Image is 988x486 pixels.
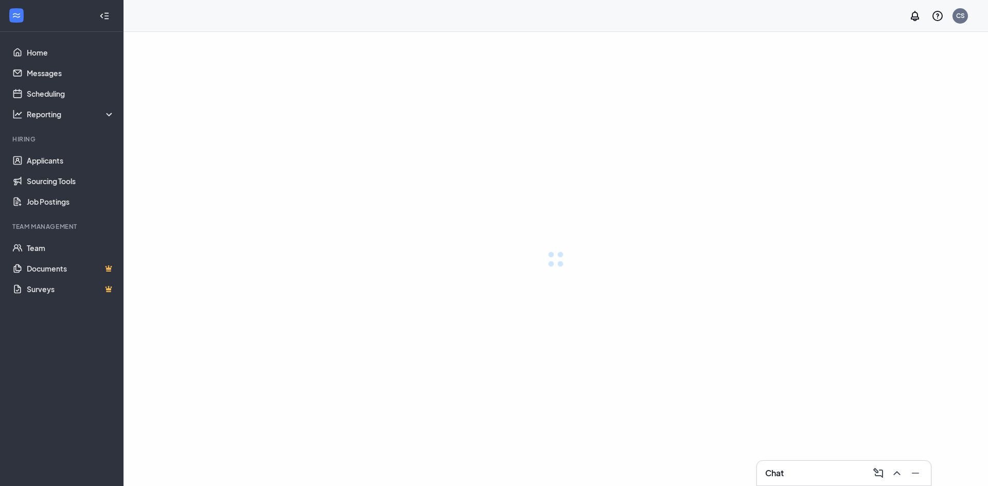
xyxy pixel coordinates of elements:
[99,11,110,21] svg: Collapse
[909,10,921,22] svg: Notifications
[888,465,904,481] button: ChevronUp
[906,465,923,481] button: Minimize
[27,63,115,83] a: Messages
[27,42,115,63] a: Home
[12,135,113,143] div: Hiring
[27,171,115,191] a: Sourcing Tools
[931,10,944,22] svg: QuestionInfo
[765,467,784,479] h3: Chat
[12,222,113,231] div: Team Management
[11,10,22,21] svg: WorkstreamLogo
[956,11,965,20] div: CS
[27,238,115,258] a: Team
[909,467,922,479] svg: Minimize
[27,83,115,104] a: Scheduling
[869,465,886,481] button: ComposeMessage
[27,109,115,119] div: Reporting
[891,467,903,479] svg: ChevronUp
[27,258,115,279] a: DocumentsCrown
[27,279,115,299] a: SurveysCrown
[12,109,23,119] svg: Analysis
[27,191,115,212] a: Job Postings
[27,150,115,171] a: Applicants
[872,467,885,479] svg: ComposeMessage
